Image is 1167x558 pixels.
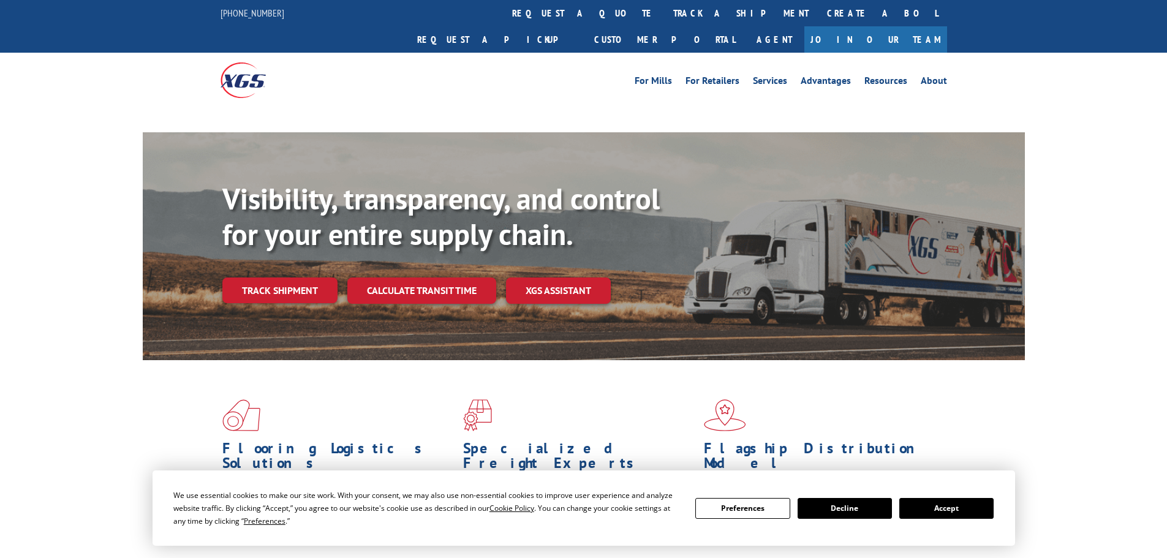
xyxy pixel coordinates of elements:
[221,7,284,19] a: [PHONE_NUMBER]
[463,441,695,477] h1: Specialized Freight Experts
[801,76,851,89] a: Advantages
[222,441,454,477] h1: Flooring Logistics Solutions
[222,399,260,431] img: xgs-icon-total-supply-chain-intelligence-red
[695,498,790,519] button: Preferences
[347,277,496,304] a: Calculate transit time
[506,277,611,304] a: XGS ASSISTANT
[153,470,1015,546] div: Cookie Consent Prompt
[685,76,739,89] a: For Retailers
[864,76,907,89] a: Resources
[222,179,660,253] b: Visibility, transparency, and control for your entire supply chain.
[744,26,804,53] a: Agent
[222,277,338,303] a: Track shipment
[489,503,534,513] span: Cookie Policy
[899,498,994,519] button: Accept
[753,76,787,89] a: Services
[635,76,672,89] a: For Mills
[463,399,492,431] img: xgs-icon-focused-on-flooring-red
[173,489,681,527] div: We use essential cookies to make our site work. With your consent, we may also use non-essential ...
[921,76,947,89] a: About
[585,26,744,53] a: Customer Portal
[244,516,285,526] span: Preferences
[704,399,746,431] img: xgs-icon-flagship-distribution-model-red
[704,441,935,477] h1: Flagship Distribution Model
[408,26,585,53] a: Request a pickup
[798,498,892,519] button: Decline
[804,26,947,53] a: Join Our Team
